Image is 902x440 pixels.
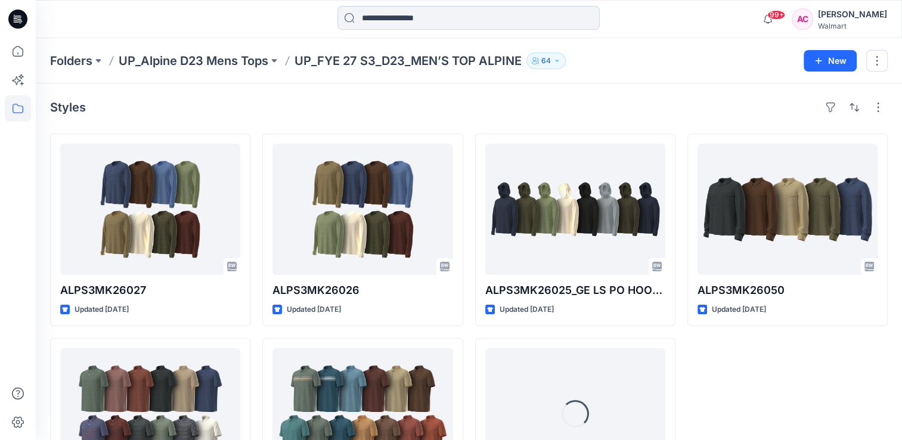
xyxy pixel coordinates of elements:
[712,303,766,316] p: Updated [DATE]
[500,303,554,316] p: Updated [DATE]
[287,303,341,316] p: Updated [DATE]
[818,7,887,21] div: [PERSON_NAME]
[75,303,129,316] p: Updated [DATE]
[119,52,268,69] a: UP_Alpine D23 Mens Tops
[698,282,878,299] p: ALPS3MK26050
[60,144,240,275] a: ALPS3MK26027
[804,50,857,72] button: New
[818,21,887,30] div: Walmart
[485,282,665,299] p: ALPS3MK26025_GE LS PO HOODIE
[50,100,86,114] h4: Styles
[526,52,566,69] button: 64
[698,144,878,275] a: ALPS3MK26050
[541,54,551,67] p: 64
[272,144,452,275] a: ALPS3MK26026
[50,52,92,69] a: Folders
[792,8,813,30] div: AC
[295,52,522,69] p: UP_FYE 27 S3_D23_MEN’S TOP ALPINE
[767,10,785,20] span: 99+
[485,144,665,275] a: ALPS3MK26025_GE LS PO HOODIE
[60,282,240,299] p: ALPS3MK26027
[272,282,452,299] p: ALPS3MK26026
